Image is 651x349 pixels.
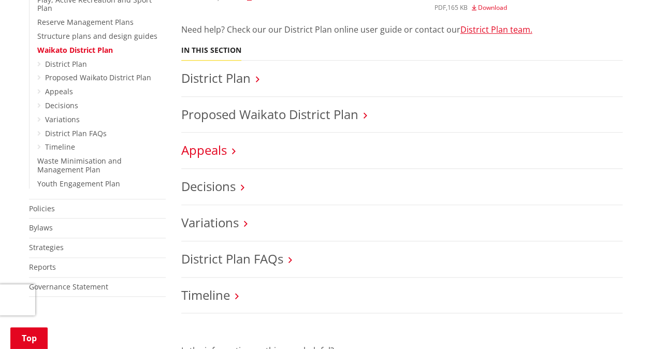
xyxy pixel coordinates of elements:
[181,214,239,231] a: Variations
[45,100,78,110] a: Decisions
[29,242,64,252] a: Strategies
[181,106,358,123] a: Proposed Waikato District Plan
[45,86,73,96] a: Appeals
[181,46,241,55] h5: In this section
[45,142,75,152] a: Timeline
[181,69,251,86] a: District Plan
[181,250,283,267] a: District Plan FAQs
[37,17,134,27] a: Reserve Management Plans
[603,306,641,343] iframe: Messenger Launcher
[29,282,108,292] a: Governance Statement
[37,156,122,174] a: Waste Minimisation and Management Plan
[37,179,120,188] a: Youth Engagement Plan
[435,3,446,12] span: pdf
[478,3,507,12] span: Download
[10,327,48,349] a: Top
[435,5,623,11] div: ,
[181,141,227,158] a: Appeals
[447,3,468,12] span: 165 KB
[45,72,151,82] a: Proposed Waikato District Plan
[181,178,236,195] a: Decisions
[29,203,55,213] a: Policies
[37,31,157,41] a: Structure plans and design guides
[460,24,532,35] a: District Plan team.
[45,59,87,69] a: District Plan
[181,23,623,36] p: Need help? Check our our District Plan online user guide or contact our
[29,262,56,272] a: Reports
[37,45,113,55] a: Waikato District Plan
[29,223,53,232] a: Bylaws
[45,128,107,138] a: District Plan FAQs
[45,114,80,124] a: Variations
[181,286,230,303] a: Timeline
